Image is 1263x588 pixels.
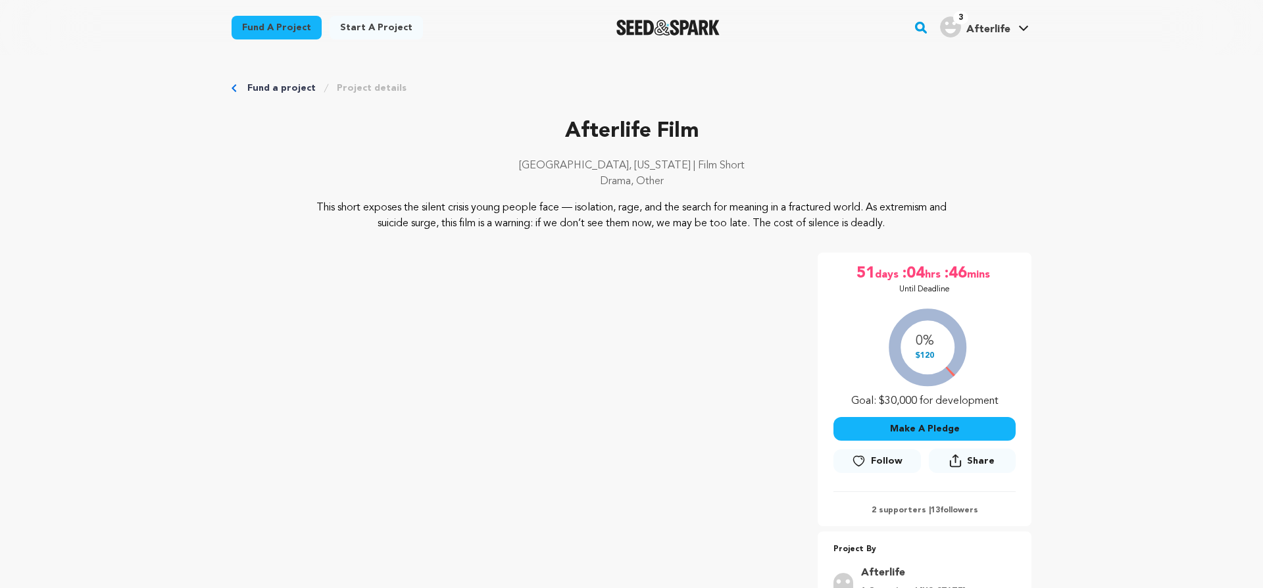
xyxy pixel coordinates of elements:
span: Afterlife's Profile [937,14,1031,41]
a: Project details [337,82,407,95]
span: :46 [943,263,967,284]
button: Follow [833,449,920,473]
a: Seed&Spark Homepage [616,20,720,36]
p: Drama, Other [232,174,1031,189]
div: Breadcrumb [232,82,1031,95]
a: Goto Afterlife profile [861,565,1008,581]
button: Share [929,449,1016,473]
span: Afterlife [966,24,1010,35]
span: 13 [931,506,940,514]
span: :04 [901,263,925,284]
p: 2 supporters | followers [833,505,1016,516]
a: Fund a project [247,82,316,95]
p: Project By [833,542,1016,557]
span: hrs [925,263,943,284]
p: [GEOGRAPHIC_DATA], [US_STATE] | Film Short [232,158,1031,174]
div: Afterlife's Profile [940,16,1010,37]
button: Make A Pledge [833,417,1016,441]
span: Share [967,454,995,468]
span: Share [929,449,1016,478]
span: days [875,263,901,284]
p: Until Deadline [899,284,950,295]
img: Seed&Spark Logo Dark Mode [616,20,720,36]
a: Afterlife's Profile [937,14,1031,37]
span: 3 [953,11,968,24]
span: mins [967,263,993,284]
a: Fund a project [232,16,322,39]
p: This short exposes the silent crisis young people face — isolation, rage, and the search for mean... [312,200,952,232]
p: Afterlife Film [232,116,1031,147]
img: user.png [940,16,961,37]
span: Follow [871,454,903,468]
span: 51 [856,263,875,284]
a: Start a project [330,16,423,39]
